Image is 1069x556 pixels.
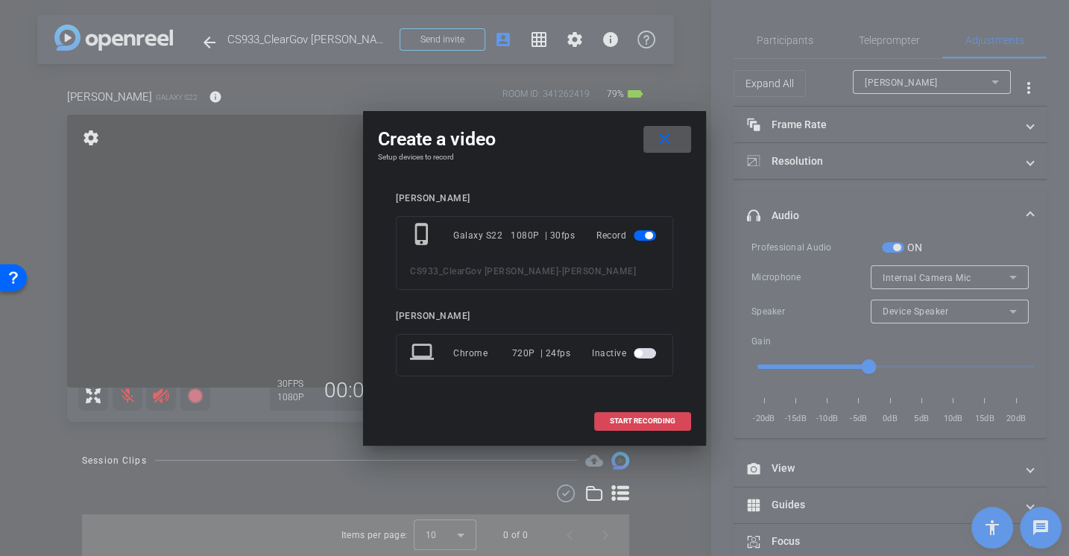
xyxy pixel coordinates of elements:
div: Galaxy S22 [453,222,511,249]
mat-icon: close [655,130,674,148]
div: [PERSON_NAME] [396,311,673,322]
span: [PERSON_NAME] [562,266,637,277]
div: 1080P | 30fps [511,222,575,249]
div: Record [596,222,659,249]
mat-icon: laptop [410,340,437,367]
div: 720P | 24fps [512,340,571,367]
mat-icon: phone_iphone [410,222,437,249]
h4: Setup devices to record [378,153,691,162]
div: Chrome [453,340,512,367]
div: [PERSON_NAME] [396,193,673,204]
span: CS933_ClearGov [PERSON_NAME] [410,266,558,277]
span: - [558,266,562,277]
div: Create a video [378,126,691,153]
span: START RECORDING [610,417,675,425]
button: START RECORDING [594,412,691,431]
div: Inactive [592,340,659,367]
